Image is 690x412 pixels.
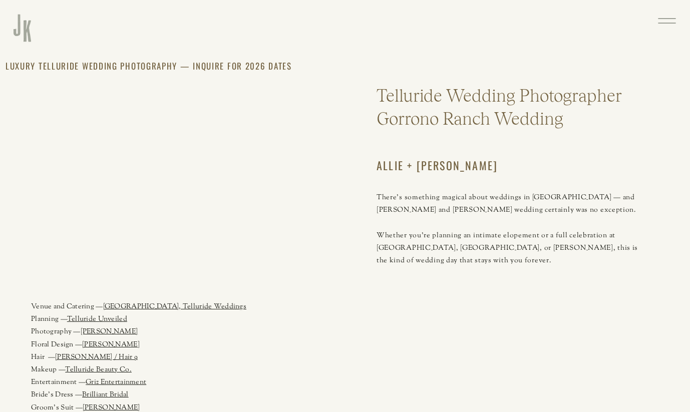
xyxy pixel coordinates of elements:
[103,302,246,312] a: [GEOGRAPHIC_DATA], Telluride Weddings
[31,302,246,312] span: Venue and Catering —
[377,156,541,176] h3: Allie + [PERSON_NAME]
[377,192,641,286] p: There’s something magical about weddings in [GEOGRAPHIC_DATA] — and [PERSON_NAME] and [PERSON_NAM...
[65,365,132,375] a: Telluride Beauty Co.
[81,327,138,337] a: [PERSON_NAME]
[55,352,138,362] a: [PERSON_NAME] / Hair 9
[86,377,146,387] a: Griz Entertainment
[82,340,140,350] a: [PERSON_NAME]
[6,59,411,71] h3: Luxury Telluride Wedding Photography — Inquire for 2026 Dates
[82,390,128,400] a: Brilliant Bridal
[377,84,682,139] h1: Telluride Wedding Photographer Gorrono Ranch Wedding
[67,314,127,324] a: Telluride Unveiled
